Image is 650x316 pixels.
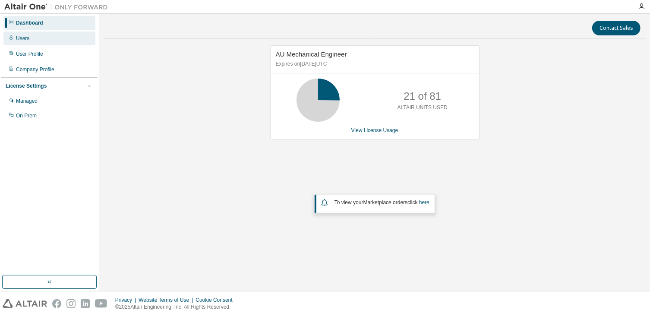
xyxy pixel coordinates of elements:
[276,51,347,58] span: AU Mechanical Engineer
[16,66,54,73] div: Company Profile
[66,299,76,308] img: instagram.svg
[363,199,408,205] em: Marketplace orders
[3,299,47,308] img: altair_logo.svg
[139,297,196,303] div: Website Terms of Use
[115,297,139,303] div: Privacy
[351,127,398,133] a: View License Usage
[404,89,441,104] p: 21 of 81
[334,199,429,205] span: To view your click
[16,98,38,104] div: Managed
[276,60,472,68] p: Expires on [DATE] UTC
[16,19,43,26] div: Dashboard
[4,3,112,11] img: Altair One
[81,299,90,308] img: linkedin.svg
[16,35,29,42] div: Users
[398,104,448,111] p: ALTAIR UNITS USED
[115,303,238,311] p: © 2025 Altair Engineering, Inc. All Rights Reserved.
[6,82,47,89] div: License Settings
[95,299,107,308] img: youtube.svg
[52,299,61,308] img: facebook.svg
[16,112,37,119] div: On Prem
[592,21,641,35] button: Contact Sales
[16,51,43,57] div: User Profile
[196,297,237,303] div: Cookie Consent
[419,199,429,205] a: here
